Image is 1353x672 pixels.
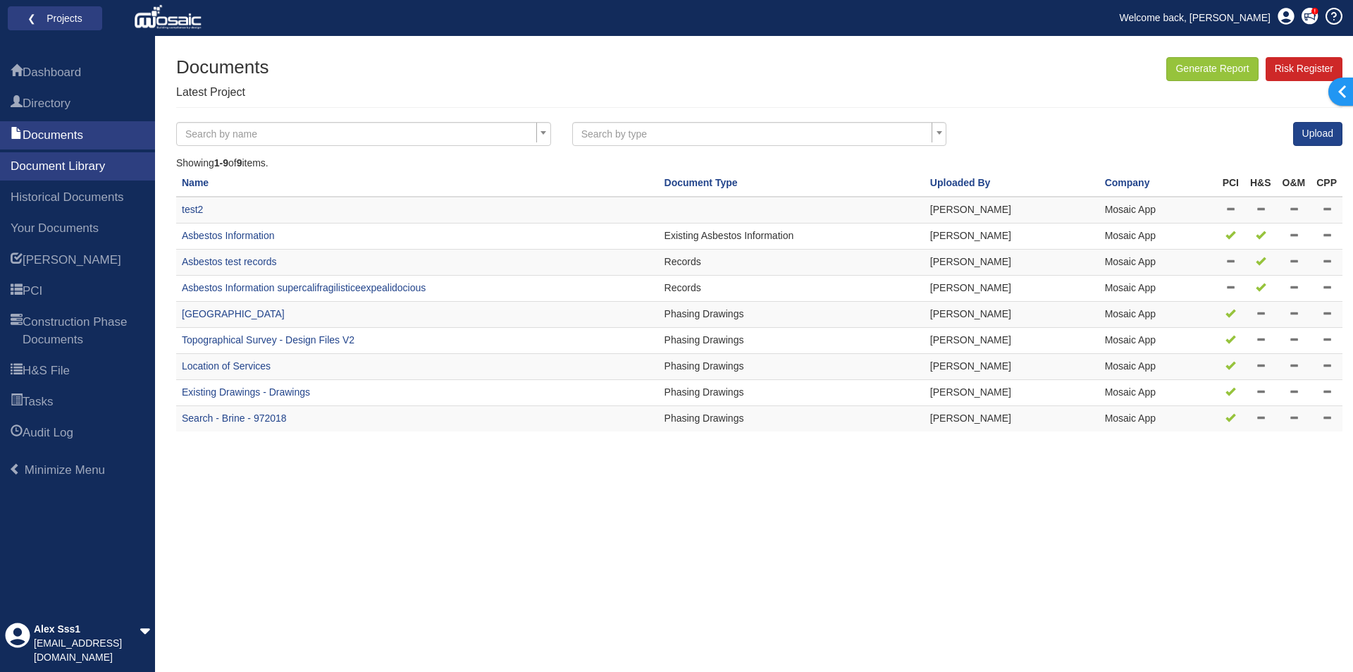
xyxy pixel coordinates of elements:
span: HARI [11,252,23,269]
td: Mosaic App [1099,250,1217,276]
span: H&S File [23,362,70,379]
span: Construction Phase Documents [11,314,23,349]
a: Topographical Survey - Design Files V2 [182,334,354,346]
th: H&S [1244,171,1277,197]
td: Phasing Drawings [659,406,925,432]
span: Minimize Menu [9,463,21,475]
a: Asbestos Information supercalifragilisticeexpealidocious [182,282,426,293]
a: Company [1105,177,1150,188]
a: Asbestos Information [182,230,275,241]
span: PCI [11,283,23,300]
span: Dashboard [23,64,81,81]
span: H&S File [11,363,23,380]
td: Phasing Drawings [659,302,925,328]
a: Location of Services [182,360,271,372]
td: Phasing Drawings [659,354,925,380]
span: Audit Log [23,424,73,441]
span: Audit Log [11,425,23,442]
td: [PERSON_NAME] [925,224,1099,250]
th: O&M [1277,171,1311,197]
span: Tasks [23,393,53,410]
div: Profile [5,623,30,665]
span: Directory [11,96,23,113]
div: [EMAIL_ADDRESS][DOMAIN_NAME] [34,637,140,665]
a: Name [182,177,209,188]
div: Alex Sss1 [34,623,140,637]
a: Welcome back, [PERSON_NAME] [1109,7,1281,28]
td: Existing Asbestos Information [659,224,925,250]
a: Uploaded By [930,177,991,188]
span: Search by type [581,128,647,140]
div: Showing of items. [176,157,1342,171]
a: Search - Brine - 972018 [182,413,287,424]
span: Search by name [185,128,257,140]
span: Dashboard [11,65,23,82]
td: [PERSON_NAME] [925,276,1099,302]
td: [PERSON_NAME] [925,302,1099,328]
td: [PERSON_NAME] [925,328,1099,354]
a: [GEOGRAPHIC_DATA] [182,308,285,319]
img: logo_white.png [134,4,205,32]
td: Mosaic App [1099,224,1217,250]
span: Documents [23,127,83,144]
a: Existing Drawings - Drawings [182,386,310,398]
td: [PERSON_NAME] [925,406,1099,432]
span: PCI [23,283,42,300]
span: Construction Phase Documents [23,314,144,348]
a: ❮ Projects [17,9,93,28]
td: Mosaic App [1099,380,1217,406]
th: PCI [1217,171,1244,197]
span: Minimize Menu [25,463,105,477]
td: Mosaic App [1099,302,1217,328]
span: Documents [11,128,23,145]
b: 9 [237,157,242,169]
th: CPP [1311,171,1342,197]
td: Phasing Drawings [659,328,925,354]
td: Mosaic App [1099,406,1217,432]
td: Mosaic App [1099,276,1217,302]
td: Records [659,276,925,302]
span: Tasks [11,394,23,411]
td: Mosaic App [1099,328,1217,354]
span: Your Documents [11,220,99,237]
p: Latest Project [176,85,269,101]
td: Mosaic App [1099,197,1217,223]
td: [PERSON_NAME] [925,380,1099,406]
a: Risk Register [1266,57,1342,81]
td: Phasing Drawings [659,380,925,406]
td: Records [659,250,925,276]
h1: Documents [176,57,269,78]
td: Mosaic App [1099,354,1217,380]
a: Asbestos test records [182,256,277,267]
span: Document Library [11,158,105,175]
button: Generate Report [1166,57,1258,81]
span: Historical Documents [11,189,124,206]
b: 1-9 [214,157,228,169]
a: test2 [182,204,203,215]
a: Document Type [665,177,738,188]
span: Directory [23,95,70,112]
span: HARI [23,252,121,269]
td: [PERSON_NAME] [925,354,1099,380]
td: [PERSON_NAME] [925,197,1099,223]
td: [PERSON_NAME] [925,250,1099,276]
a: Upload [1293,122,1342,146]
